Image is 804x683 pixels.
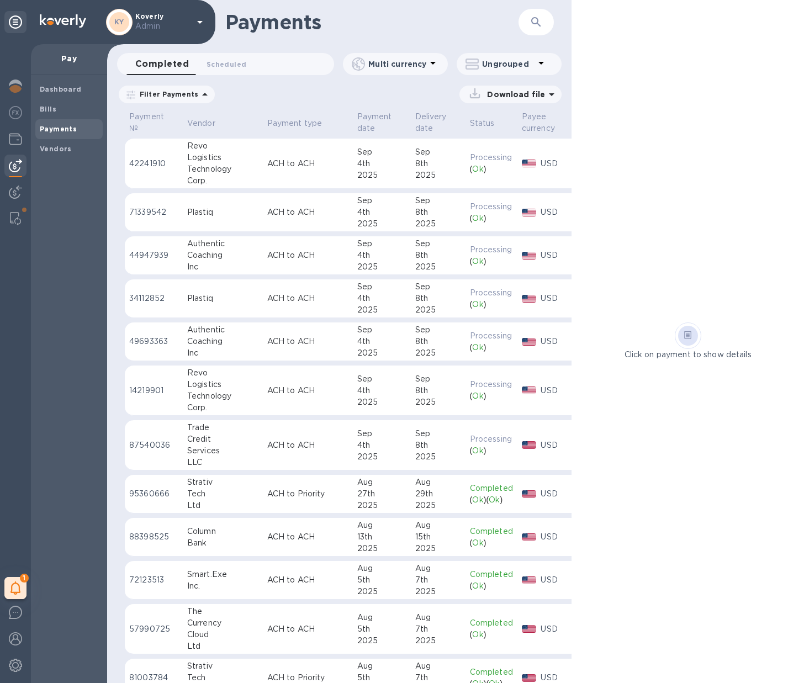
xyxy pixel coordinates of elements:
[415,111,447,134] p: Delivery date
[40,125,77,133] b: Payments
[225,10,519,34] h1: Payments
[40,85,82,93] b: Dashboard
[541,250,569,261] p: USD
[129,531,178,543] p: 88398525
[187,367,258,379] div: Revo
[267,531,348,543] p: ACH to ACH
[357,158,406,170] div: 4th
[129,336,178,347] p: 49693363
[9,133,22,146] img: Wallets
[357,111,406,134] span: Payment date
[415,250,461,261] div: 8th
[187,569,258,580] div: Smart.Exe
[129,111,178,134] span: Payment №
[357,451,406,463] div: 2025
[541,385,569,396] p: USD
[187,457,258,468] div: LLC
[114,18,124,26] b: KY
[522,338,537,346] img: USD
[187,336,258,347] div: Coaching
[472,342,483,353] p: Ok
[415,623,461,635] div: 7th
[472,580,483,592] p: Ok
[470,569,513,580] p: Completed
[415,207,461,218] div: 8th
[357,396,406,408] div: 2025
[357,586,406,597] div: 2025
[357,373,406,385] div: Sep
[470,256,513,267] div: ( )
[470,287,513,299] p: Processing
[541,293,569,304] p: USD
[415,158,461,170] div: 8th
[541,207,569,218] p: USD
[129,488,178,500] p: 95360666
[187,660,258,672] div: Strativ
[470,483,513,494] p: Completed
[472,537,483,549] p: Ok
[415,520,461,531] div: Aug
[415,543,461,554] div: 2025
[267,158,348,170] p: ACH to ACH
[357,428,406,440] div: Sep
[415,451,461,463] div: 2025
[522,441,537,449] img: USD
[415,373,461,385] div: Sep
[40,145,72,153] b: Vendors
[357,635,406,647] div: 2025
[357,574,406,586] div: 5th
[415,347,461,359] div: 2025
[470,213,513,224] div: ( )
[472,629,483,640] p: Ok
[357,623,406,635] div: 5th
[470,580,513,592] div: ( )
[522,490,537,498] img: USD
[357,195,406,207] div: Sep
[522,209,537,216] img: USD
[470,390,513,402] div: ( )
[187,526,258,537] div: Column
[415,195,461,207] div: Sep
[20,574,29,583] span: 1
[129,293,178,304] p: 34112852
[357,170,406,181] div: 2025
[522,576,537,584] img: USD
[415,612,461,623] div: Aug
[541,574,569,586] p: USD
[415,660,461,672] div: Aug
[207,59,246,70] span: Scheduled
[470,629,513,640] div: ( )
[357,111,392,134] p: Payment date
[522,252,537,260] img: USD
[541,488,569,500] p: USD
[129,207,178,218] p: 71339542
[129,623,178,635] p: 57990725
[415,385,461,396] div: 8th
[470,537,513,549] div: ( )
[415,238,461,250] div: Sep
[187,537,258,549] div: Bank
[415,476,461,488] div: Aug
[415,531,461,543] div: 15th
[470,433,513,445] p: Processing
[415,500,461,511] div: 2025
[357,281,406,293] div: Sep
[522,625,537,633] img: USD
[415,324,461,336] div: Sep
[472,494,483,506] p: Ok
[357,440,406,451] div: 4th
[482,59,535,70] p: Ungrouped
[357,250,406,261] div: 4th
[267,250,348,261] p: ACH to ACH
[483,89,545,100] p: Download file
[187,379,258,390] div: Logistics
[187,118,215,129] p: Vendor
[357,293,406,304] div: 4th
[187,207,258,218] div: Plastiq
[470,118,495,129] p: Status
[187,629,258,640] div: Cloud
[357,531,406,543] div: 13th
[489,494,500,506] p: Ok
[187,617,258,629] div: Currency
[415,281,461,293] div: Sep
